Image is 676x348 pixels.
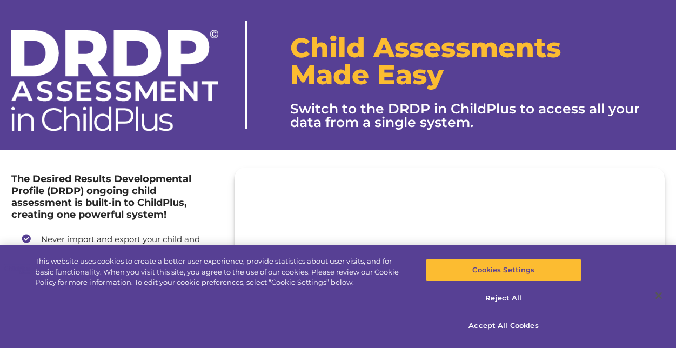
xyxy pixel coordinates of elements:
[290,102,665,129] h3: Switch to the DRDP in ChildPlus to access all your data from a single system.
[647,284,671,307] button: Close
[35,256,406,288] div: This website uses cookies to create a better user experience, provide statistics about user visit...
[290,35,665,89] h1: Child Assessments Made Easy
[426,259,581,282] button: Cookies Settings
[11,30,218,131] img: drdp-logo-white_web
[22,234,218,255] li: Never import and export your child and family data into another system again.
[11,173,218,220] h4: The Desired Results Developmental Profile (DRDP) ongoing child assessment is built-in to ChildPlu...
[426,314,581,337] button: Accept All Cookies
[426,287,581,310] button: Reject All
